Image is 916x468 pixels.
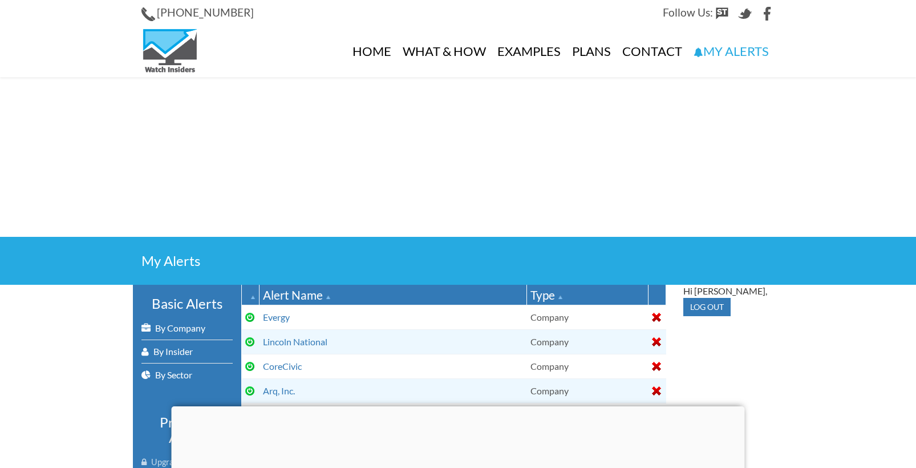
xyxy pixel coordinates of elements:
iframe: Advertisement [116,77,800,237]
th: : No sort applied, activate to apply an ascending sort [649,285,666,305]
td: Company [527,305,649,329]
a: By Sector [141,364,233,386]
a: Contact [617,26,688,77]
img: StockTwits [715,7,729,21]
a: What & How [397,26,492,77]
div: Alert Name [263,287,523,303]
th: Type: Ascending sort applied, activate to apply a descending sort [527,285,649,305]
h2: My Alerts [141,254,775,268]
img: Phone [141,7,155,21]
a: Plans [566,26,617,77]
a: Lincoln National [263,336,327,347]
input: Log out [683,298,731,316]
a: CoreCivic [263,361,302,372]
a: Examples [492,26,566,77]
td: Company [527,354,649,378]
img: Twitter [738,7,752,21]
th: Alert Name: Ascending sort applied, activate to apply a descending sort [260,285,527,305]
img: Facebook [761,7,775,21]
span: Follow Us: [663,6,713,19]
a: By Insider [141,340,233,363]
a: Evergy [263,312,290,322]
a: Home [347,26,397,77]
td: Company [527,403,649,427]
div: Type [530,287,645,303]
a: My Alerts [688,26,775,77]
span: [PHONE_NUMBER] [157,6,254,19]
h3: Premium Alerts [141,415,233,445]
a: By Company [141,317,233,340]
div: Hi [PERSON_NAME], [683,285,775,298]
th: : Ascending sort applied, activate to apply a descending sort [242,285,260,305]
a: Arq, Inc. [263,385,295,396]
td: Company [527,378,649,403]
h3: Basic Alerts [141,296,233,311]
td: Company [527,329,649,354]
